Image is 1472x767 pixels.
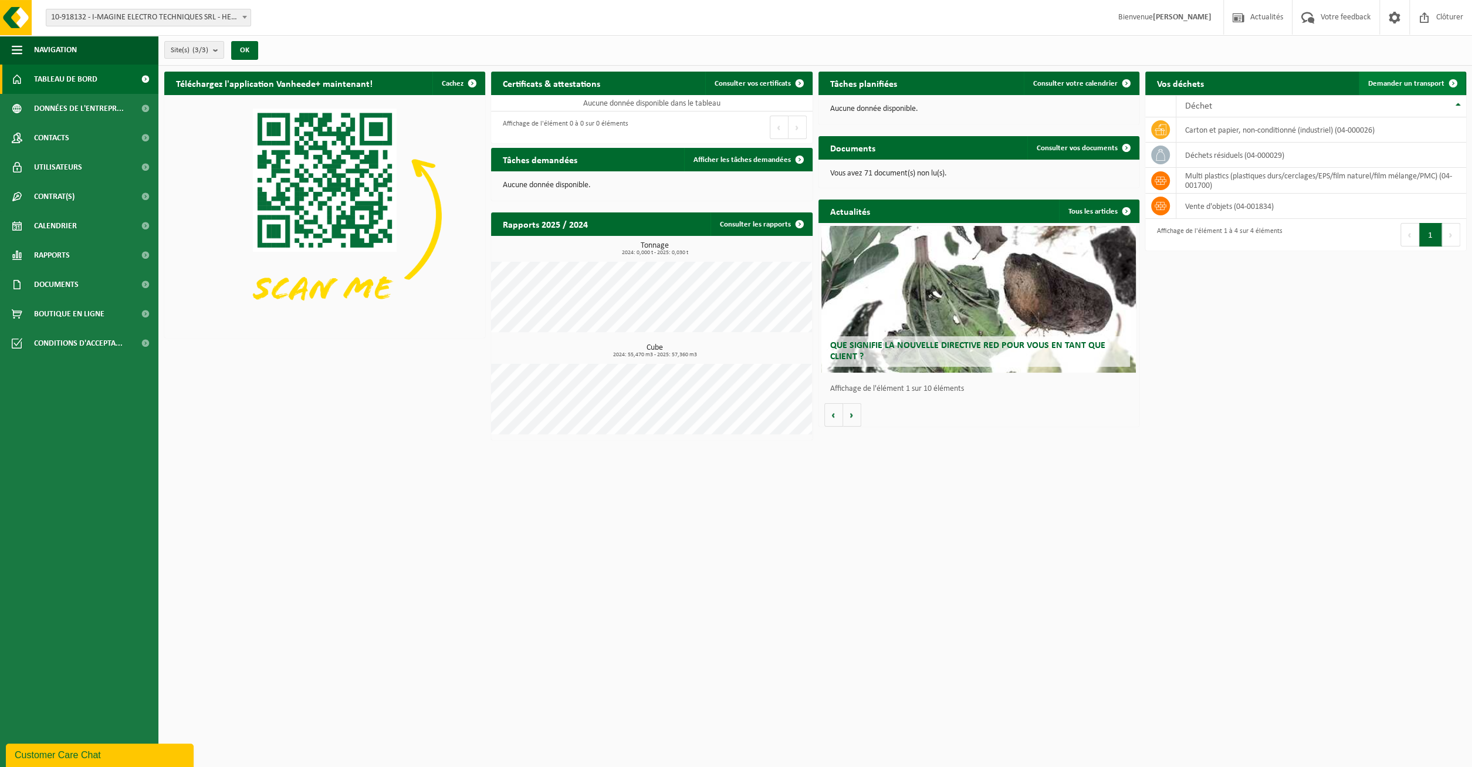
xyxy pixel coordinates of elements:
[6,741,196,767] iframe: chat widget
[818,136,887,159] h2: Documents
[693,156,791,164] span: Afficher les tâches demandées
[715,80,791,87] span: Consulter vos certificats
[1037,144,1118,152] span: Consulter vos documents
[1368,80,1444,87] span: Demander un transport
[1359,72,1465,95] a: Demander un transport
[830,341,1105,361] span: Que signifie la nouvelle directive RED pour vous en tant que client ?
[684,148,811,171] a: Afficher les tâches demandées
[34,182,75,211] span: Contrat(s)
[1185,102,1212,111] span: Déchet
[818,72,909,94] h2: Tâches planifiées
[34,241,70,270] span: Rapports
[34,299,104,329] span: Boutique en ligne
[1033,80,1118,87] span: Consulter votre calendrier
[1400,223,1419,246] button: Previous
[830,385,1133,393] p: Affichage de l'élément 1 sur 10 éléments
[491,212,600,235] h2: Rapports 2025 / 2024
[710,212,811,236] a: Consulter les rapports
[164,95,485,336] img: Download de VHEPlus App
[34,153,82,182] span: Utilisateurs
[34,65,97,94] span: Tableau de bord
[1176,168,1466,194] td: multi plastics (plastiques durs/cerclages/EPS/film naturel/film mélange/PMC) (04-001700)
[1419,223,1442,246] button: 1
[34,123,69,153] span: Contacts
[497,242,812,256] h3: Tonnage
[164,72,384,94] h2: Téléchargez l'application Vanheede+ maintenant!
[34,94,124,123] span: Données de l'entrepr...
[491,148,589,171] h2: Tâches demandées
[770,116,789,139] button: Previous
[497,114,628,140] div: Affichage de l'élément 0 à 0 sur 0 éléments
[830,105,1128,113] p: Aucune donnée disponible.
[497,344,812,358] h3: Cube
[34,211,77,241] span: Calendrier
[824,403,843,427] button: Vorige
[497,250,812,256] span: 2024: 0,000 t - 2025: 0,030 t
[1153,13,1212,22] strong: [PERSON_NAME]
[442,80,463,87] span: Cachez
[1176,117,1466,143] td: carton et papier, non-conditionné (industriel) (04-000026)
[171,42,208,59] span: Site(s)
[1176,194,1466,219] td: vente d'objets (04-001834)
[491,72,612,94] h2: Certificats & attestations
[1024,72,1138,95] a: Consulter votre calendrier
[1059,200,1138,223] a: Tous les articles
[1176,143,1466,168] td: déchets résiduels (04-000029)
[34,270,79,299] span: Documents
[497,352,812,358] span: 2024: 55,470 m3 - 2025: 57,360 m3
[164,41,224,59] button: Site(s)(3/3)
[789,116,807,139] button: Next
[34,35,77,65] span: Navigation
[192,46,208,54] count: (3/3)
[1145,72,1216,94] h2: Vos déchets
[46,9,251,26] span: 10-918132 - I-MAGINE ELECTRO TECHNIQUES SRL - HERCHIES
[705,72,811,95] a: Consulter vos certificats
[231,41,258,60] button: OK
[830,170,1128,178] p: Vous avez 71 document(s) non lu(s).
[503,181,800,190] p: Aucune donnée disponible.
[1027,136,1138,160] a: Consulter vos documents
[491,95,812,111] td: Aucune donnée disponible dans le tableau
[1151,222,1282,248] div: Affichage de l'élément 1 à 4 sur 4 éléments
[818,200,882,222] h2: Actualités
[843,403,861,427] button: Volgende
[1442,223,1460,246] button: Next
[821,226,1136,373] a: Que signifie la nouvelle directive RED pour vous en tant que client ?
[34,329,123,358] span: Conditions d'accepta...
[432,72,484,95] button: Cachez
